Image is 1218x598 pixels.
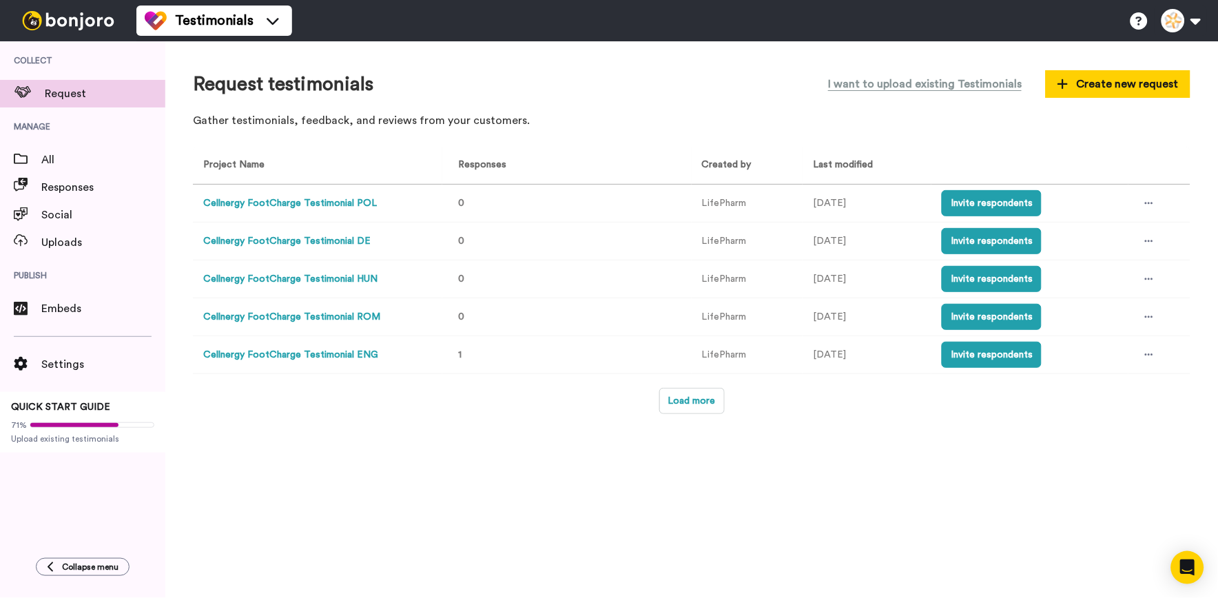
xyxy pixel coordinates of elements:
[458,312,464,322] span: 0
[193,113,1190,129] p: Gather testimonials, feedback, and reviews from your customers.
[942,342,1042,368] button: Invite respondents
[692,185,803,223] td: LifePharm
[692,336,803,374] td: LifePharm
[193,74,374,95] h1: Request testimonials
[1046,70,1190,98] button: Create new request
[803,185,931,223] td: [DATE]
[11,402,110,412] span: QUICK START GUIDE
[692,260,803,298] td: LifePharm
[36,558,130,576] button: Collapse menu
[453,160,506,169] span: Responses
[203,234,371,249] button: Cellnergy FootCharge Testimonial DE
[41,234,165,251] span: Uploads
[458,274,464,284] span: 0
[659,388,725,414] button: Load more
[458,350,462,360] span: 1
[942,304,1042,330] button: Invite respondents
[193,147,442,185] th: Project Name
[942,228,1042,254] button: Invite respondents
[203,196,377,211] button: Cellnergy FootCharge Testimonial POL
[803,223,931,260] td: [DATE]
[41,300,165,317] span: Embeds
[11,420,27,431] span: 71%
[41,207,165,223] span: Social
[1171,551,1204,584] div: Open Intercom Messenger
[458,198,464,208] span: 0
[203,310,380,324] button: Cellnergy FootCharge Testimonial ROM
[818,69,1032,99] button: I want to upload existing Testimonials
[41,356,165,373] span: Settings
[942,190,1042,216] button: Invite respondents
[62,561,118,573] span: Collapse menu
[175,11,254,30] span: Testimonials
[458,236,464,246] span: 0
[41,152,165,168] span: All
[828,76,1022,92] span: I want to upload existing Testimonials
[692,223,803,260] td: LifePharm
[17,11,120,30] img: bj-logo-header-white.svg
[942,266,1042,292] button: Invite respondents
[692,147,803,185] th: Created by
[41,179,165,196] span: Responses
[1057,76,1179,92] span: Create new request
[203,272,378,287] button: Cellnergy FootCharge Testimonial HUN
[803,147,931,185] th: Last modified
[145,10,167,32] img: tm-color.svg
[11,433,154,444] span: Upload existing testimonials
[45,85,165,102] span: Request
[203,348,378,362] button: Cellnergy FootCharge Testimonial ENG
[803,298,931,336] td: [DATE]
[803,260,931,298] td: [DATE]
[692,298,803,336] td: LifePharm
[803,336,931,374] td: [DATE]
